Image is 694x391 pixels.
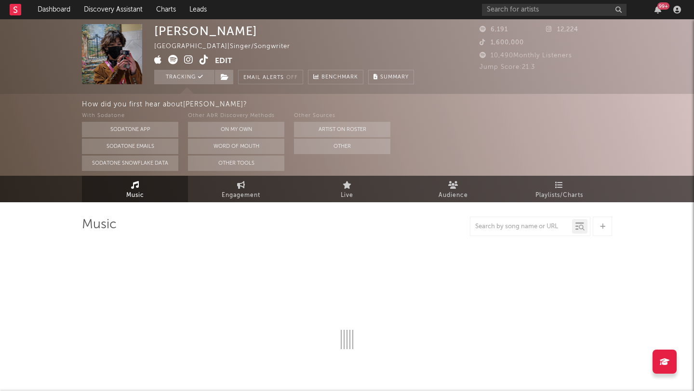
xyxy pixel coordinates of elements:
div: How did you first hear about [PERSON_NAME] ? [82,99,694,110]
a: Audience [400,176,506,202]
button: Email AlertsOff [238,70,303,84]
span: 6,191 [480,26,508,33]
button: Tracking [154,70,214,84]
input: Search for artists [482,4,627,16]
div: [GEOGRAPHIC_DATA] | Singer/Songwriter [154,41,301,52]
em: Off [286,75,298,80]
input: Search by song name or URL [470,223,572,231]
div: Other Sources [294,110,390,122]
a: Live [294,176,400,202]
a: Engagement [188,176,294,202]
button: Sodatone App [82,122,178,137]
button: Word Of Mouth [188,139,284,154]
div: [PERSON_NAME] [154,24,257,38]
button: Sodatone Snowflake Data [82,156,178,171]
a: Benchmark [308,70,363,84]
button: 99+ [654,6,661,13]
span: Live [341,190,353,201]
div: With Sodatone [82,110,178,122]
span: Engagement [222,190,260,201]
button: On My Own [188,122,284,137]
span: 12,224 [546,26,578,33]
button: Artist on Roster [294,122,390,137]
span: Audience [439,190,468,201]
span: Summary [380,75,409,80]
span: Playlists/Charts [535,190,583,201]
span: 10,490 Monthly Listeners [480,52,572,59]
button: Other Tools [188,156,284,171]
div: Other A&R Discovery Methods [188,110,284,122]
span: Jump Score: 21.3 [480,64,535,70]
button: Other [294,139,390,154]
a: Playlists/Charts [506,176,612,202]
span: Benchmark [321,72,358,83]
button: Summary [368,70,414,84]
span: 1,600,000 [480,39,524,46]
div: 99 + [657,2,669,10]
a: Music [82,176,188,202]
button: Edit [215,55,232,67]
button: Sodatone Emails [82,139,178,154]
span: Music [126,190,144,201]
